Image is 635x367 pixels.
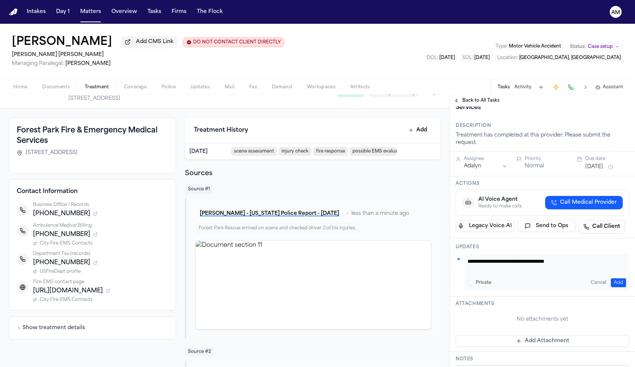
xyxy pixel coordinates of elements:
span: DOL : [427,56,438,60]
div: No attachments yet [456,316,629,323]
button: [PERSON_NAME] - [US_STATE] Police Report - [DATE] [195,207,343,220]
button: Cancel [588,278,609,287]
h3: Updates [456,244,629,250]
a: City Fire-EMS Contacts [33,240,168,246]
button: Add [611,278,626,287]
label: Private [476,280,491,286]
button: Edit Location: Jonesboro, GA [495,54,623,62]
button: The Flock [194,5,226,19]
a: USFireDept profile [33,269,168,275]
span: Source # 2 [185,347,214,356]
span: Location : [497,56,518,60]
span: City Fire-EMS Contacts [40,240,92,246]
button: 1 source [93,212,98,216]
button: 1 source [106,289,110,293]
span: Motor Vehicle Accident [509,44,561,49]
span: Back to All Tasks [462,98,499,104]
h2: Sources [185,168,440,179]
button: Matters [77,5,104,19]
img: Finch Logo [9,9,18,16]
button: Activity [514,84,531,90]
button: Edit client contact restriction [183,37,284,47]
h1: [PERSON_NAME] [12,36,112,49]
span: [STREET_ADDRESS] [26,149,78,157]
button: Snooze task [606,163,615,171]
button: Overview [108,5,140,19]
span: Coverage [124,84,147,90]
button: Assistant [595,84,623,90]
button: Edit matter name [12,36,112,49]
button: Day 1 [53,5,73,19]
span: [PHONE_NUMBER] [33,258,90,267]
span: Call Medical Provider [560,199,617,206]
button: Back to All Tasks [450,98,503,104]
button: Tasks [498,84,510,90]
span: USFireDept profile [40,269,81,275]
div: AI Voice Agent [478,196,522,203]
div: Forest Park Rescue arrived on scene and checked driver 2 of his injuries. [195,223,359,233]
span: Add CMS Link [136,38,173,46]
button: Edit DOL: 2025-04-10 [424,54,457,62]
span: scene assessment [231,147,277,156]
div: View encounter from Apr 9, 2025 [185,143,440,160]
span: [DATE] [439,56,455,60]
h4: Contact Information [17,187,168,196]
a: City Fire-EMS Contacts [33,297,168,303]
a: Home [9,9,18,16]
span: [PERSON_NAME] [65,61,111,66]
button: Intakes [24,5,49,19]
button: Firms [169,5,189,19]
span: [DATE] [474,56,490,60]
textarea: Add your update [468,258,626,272]
button: Send to Ops [517,220,576,232]
span: [GEOGRAPHIC_DATA], [GEOGRAPHIC_DATA] [519,56,621,60]
h3: Actions [456,181,629,187]
span: Police [162,84,176,90]
span: [STREET_ADDRESS] [68,95,120,102]
span: possible EMS evaluation [349,147,397,156]
button: Create Immediate Task [551,82,561,92]
div: Ambulance Medical Billing [33,223,168,229]
button: Tasks [144,5,164,19]
div: Assignee [464,156,508,162]
span: Updates [190,84,210,90]
h3: Treatment History [194,126,248,135]
button: Change status from Case setup [566,42,623,51]
div: Treatment has completed at this provider. Please submit the request. [456,132,629,147]
div: Department Fax (records) [33,251,168,257]
div: Priority [525,156,569,162]
div: Due date [585,156,629,162]
span: [DATE] [189,149,208,154]
button: Call Medical Provider [545,196,623,209]
button: Legacy Voice AI [456,220,514,232]
button: 1 source [93,232,98,237]
span: Treatment [85,84,109,90]
span: Case setup [588,44,613,50]
span: injury check [279,147,312,156]
div: Fire-EMS contact page [33,279,168,285]
span: SOL : [462,56,473,60]
button: Add [404,124,432,137]
span: Managing Paralegal: [12,61,64,66]
span: fire response [313,147,348,156]
span: Demand [272,84,292,90]
span: Type : [496,44,508,49]
span: 🤖 [465,199,471,206]
span: Home [13,84,27,90]
span: Fax [249,84,257,90]
span: Assistant [603,84,623,90]
span: Workspaces [307,84,335,90]
button: Add Task [536,82,546,92]
button: Edit SOL: 2027-04-10 [460,54,492,62]
span: • [346,210,348,217]
button: 1 source [93,260,98,265]
h3: Description [456,123,629,129]
h3: Forest Park Fire & Emergency Medical Services [17,125,168,146]
span: Mail [225,84,234,90]
span: [PHONE_NUMBER] [33,209,90,218]
h3: Notes [456,356,629,362]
